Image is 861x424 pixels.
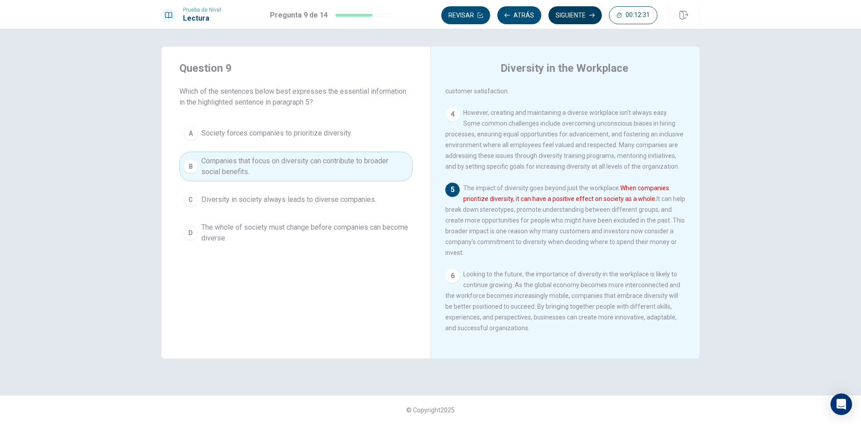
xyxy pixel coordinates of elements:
[445,107,460,122] div: 4
[179,152,413,181] button: BCompanies that focus on diversity can contribute to broader social benefits.
[500,61,628,75] h4: Diversity in the Workplace
[183,13,221,24] h1: Lectura
[201,194,376,205] span: Diversity in society always leads to diverse companies.
[179,122,413,144] button: ASociety forces companies to prioritize diversity.
[831,393,852,415] div: Open Intercom Messenger
[445,183,460,197] div: 5
[179,218,413,248] button: DThe whole of society must change before companies can become diverse.
[609,6,657,24] button: 00:12:31
[183,7,221,13] span: Prueba de Nivel
[183,192,198,207] div: C
[201,156,409,177] span: Companies that focus on diversity can contribute to broader social benefits.
[183,159,198,174] div: B
[445,269,460,283] div: 6
[626,12,650,19] span: 00:12:31
[497,6,541,24] button: Atrás
[179,188,413,211] button: CDiversity in society always leads to diverse companies.
[406,407,455,414] span: © Copyright 2025
[183,126,198,140] div: A
[445,109,683,170] span: However, creating and maintaining a diverse workplace isn't always easy. Some common challenges i...
[183,226,198,240] div: D
[445,271,680,332] span: Looking to the future, the importance of diversity in the workplace is likely to continue growing...
[201,222,409,244] span: The whole of society must change before companies can become diverse.
[179,61,413,75] h4: Question 9
[441,6,490,24] button: Revisar
[270,10,328,21] h1: Pregunta 9 de 14
[445,184,685,256] span: The impact of diversity goes beyond just the workplace. It can help break down stereotypes, promo...
[548,6,602,24] button: Siguiente
[179,86,413,108] span: Which of the sentences below best expresses the essential information in the highlighted sentence...
[201,128,352,139] span: Society forces companies to prioritize diversity.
